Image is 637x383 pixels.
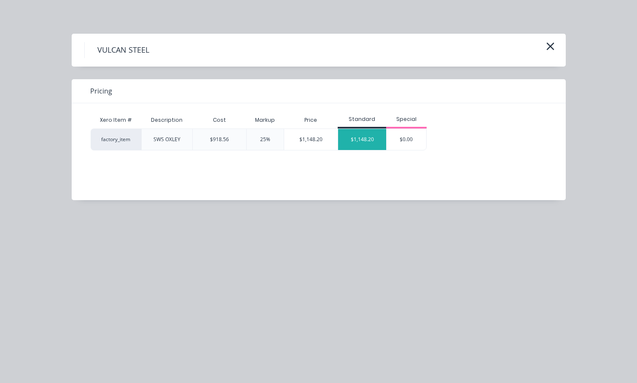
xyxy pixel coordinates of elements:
[144,110,189,131] div: Description
[260,136,270,143] div: 25%
[284,112,338,129] div: Price
[338,115,386,123] div: Standard
[153,136,180,143] div: SWS OXLEY
[90,86,112,96] span: Pricing
[91,112,141,129] div: Xero Item #
[246,112,284,129] div: Markup
[84,42,162,58] h4: VULCAN STEEL
[192,112,246,129] div: Cost
[91,129,141,150] div: factory_item
[386,115,427,123] div: Special
[284,129,338,150] div: $1,148.20
[338,129,386,150] div: $1,148.20
[210,136,229,143] div: $918.56
[387,129,426,150] div: $0.00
